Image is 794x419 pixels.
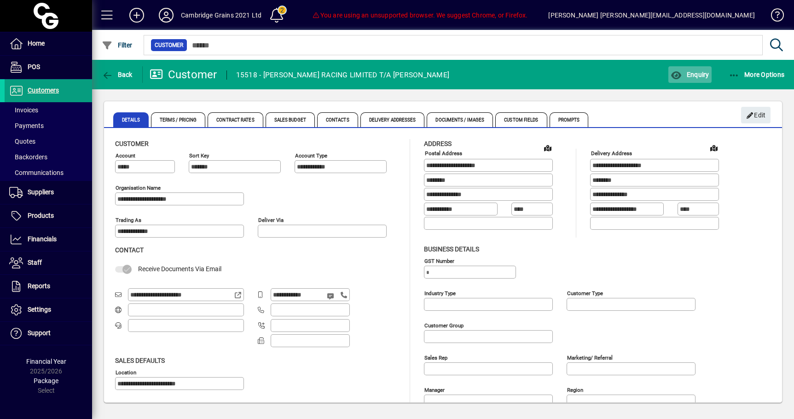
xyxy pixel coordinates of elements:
[9,138,35,145] span: Quotes
[424,290,456,296] mat-label: Industry type
[34,377,58,384] span: Package
[312,12,527,19] span: You are using an unsupported browser. We suggest Chrome, or Firefox.
[189,152,209,159] mat-label: Sort key
[5,181,92,204] a: Suppliers
[671,71,709,78] span: Enquiry
[5,204,92,227] a: Products
[764,2,782,32] a: Knowledge Base
[5,298,92,321] a: Settings
[115,357,165,364] span: Sales defaults
[567,354,613,361] mat-label: Marketing/ Referral
[5,134,92,149] a: Quotes
[5,32,92,55] a: Home
[116,152,135,159] mat-label: Account
[668,66,711,83] button: Enquiry
[150,67,217,82] div: Customer
[115,140,149,147] span: Customer
[360,112,425,127] span: Delivery Addresses
[113,112,149,127] span: Details
[138,265,221,273] span: Receive Documents Via Email
[741,107,771,123] button: Edit
[28,212,54,219] span: Products
[99,66,135,83] button: Back
[208,112,263,127] span: Contract Rates
[550,112,589,127] span: Prompts
[9,122,44,129] span: Payments
[266,112,315,127] span: Sales Budget
[28,40,45,47] span: Home
[28,329,51,337] span: Support
[424,322,464,328] mat-label: Customer group
[181,8,261,23] div: Cambridge Grains 2021 Ltd
[28,87,59,94] span: Customers
[26,358,66,365] span: Financial Year
[317,112,358,127] span: Contacts
[295,152,327,159] mat-label: Account Type
[9,106,38,114] span: Invoices
[116,369,136,375] mat-label: Location
[567,386,583,393] mat-label: Region
[28,235,57,243] span: Financials
[122,7,151,23] button: Add
[155,41,183,50] span: Customer
[28,306,51,313] span: Settings
[5,228,92,251] a: Financials
[540,140,555,155] a: View on map
[102,71,133,78] span: Back
[5,251,92,274] a: Staff
[99,37,135,53] button: Filter
[28,188,54,196] span: Suppliers
[424,140,452,147] span: Address
[5,275,92,298] a: Reports
[495,112,547,127] span: Custom Fields
[92,66,143,83] app-page-header-button: Back
[424,354,447,361] mat-label: Sales rep
[5,322,92,345] a: Support
[427,112,493,127] span: Documents / Images
[424,257,454,264] mat-label: GST Number
[236,68,450,82] div: 15518 - [PERSON_NAME] RACING LIMITED T/A [PERSON_NAME]
[5,118,92,134] a: Payments
[151,7,181,23] button: Profile
[9,153,47,161] span: Backorders
[9,169,64,176] span: Communications
[151,112,206,127] span: Terms / Pricing
[726,66,787,83] button: More Options
[548,8,755,23] div: [PERSON_NAME] [PERSON_NAME][EMAIL_ADDRESS][DOMAIN_NAME]
[567,290,603,296] mat-label: Customer type
[102,41,133,49] span: Filter
[707,140,721,155] a: View on map
[28,63,40,70] span: POS
[5,56,92,79] a: POS
[320,285,342,307] button: Send SMS
[729,71,785,78] span: More Options
[5,102,92,118] a: Invoices
[28,282,50,290] span: Reports
[258,217,284,223] mat-label: Deliver via
[5,165,92,180] a: Communications
[746,108,766,123] span: Edit
[424,245,479,253] span: Business details
[115,246,144,254] span: Contact
[424,386,445,393] mat-label: Manager
[5,149,92,165] a: Backorders
[28,259,42,266] span: Staff
[116,217,141,223] mat-label: Trading as
[116,185,161,191] mat-label: Organisation name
